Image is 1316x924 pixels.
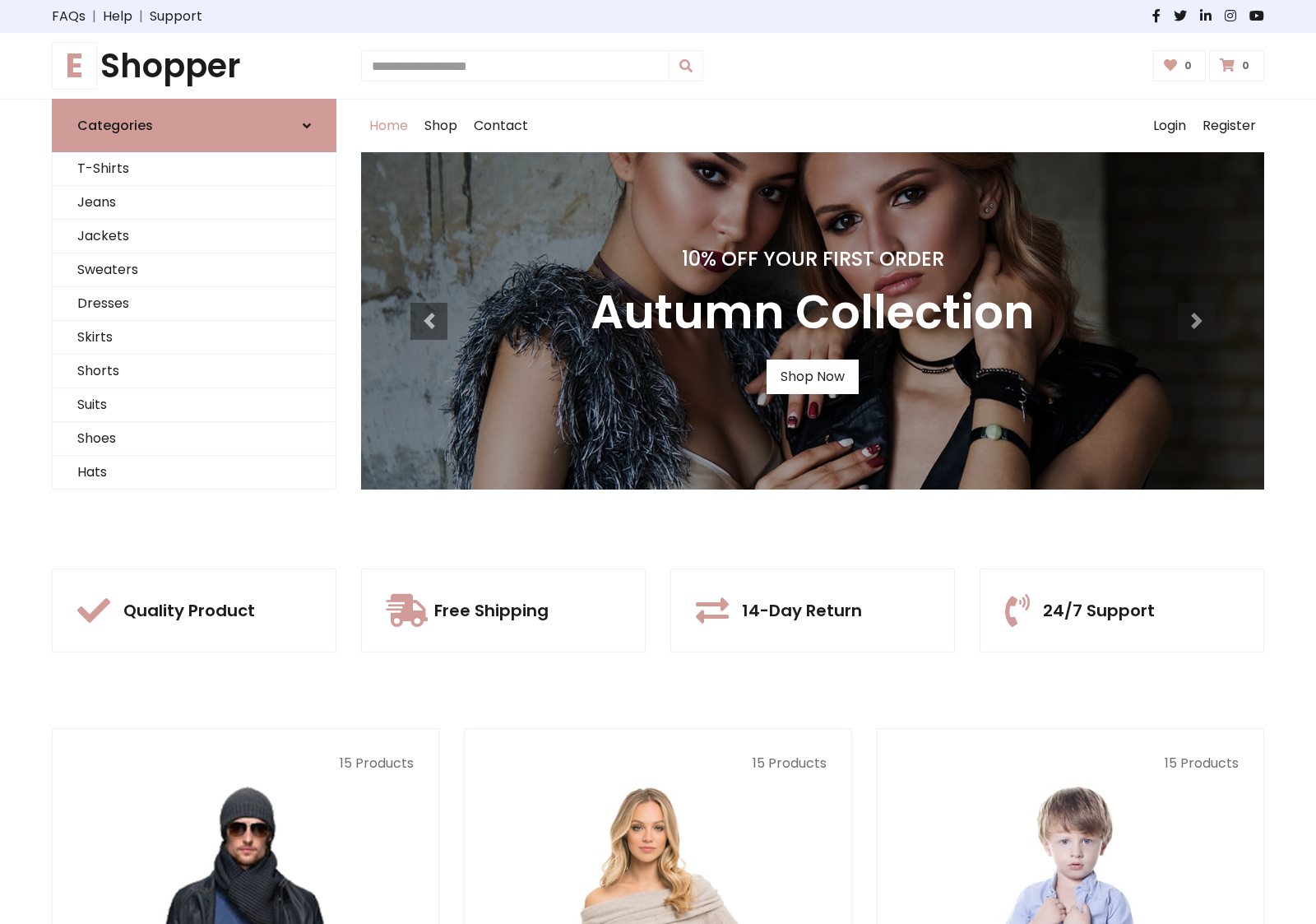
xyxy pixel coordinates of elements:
a: Suits [53,388,336,422]
h6: Categories [77,118,153,133]
a: Help [103,7,132,26]
p: 15 Products [489,754,826,773]
a: EShopper [52,46,336,86]
a: Shorts [53,355,336,388]
h4: 10% Off Your First Order [591,248,1035,272]
a: Categories [52,99,336,152]
a: Dresses [53,287,336,321]
h5: 24/7 Support [1043,601,1155,620]
a: Register [1194,100,1264,152]
a: Hats [53,456,336,490]
a: Skirts [53,321,336,355]
p: 15 Products [77,754,414,773]
a: Contact [466,100,536,152]
a: 0 [1209,50,1264,81]
span: 0 [1238,58,1253,73]
a: 0 [1153,50,1207,81]
a: Jeans [53,186,336,220]
span: | [132,7,150,26]
p: 15 Products [902,754,1239,773]
a: Support [150,7,202,26]
a: Shop Now [767,360,859,394]
a: Shop [416,100,466,152]
span: E [52,42,97,90]
a: Login [1145,100,1194,152]
a: Jackets [53,220,336,253]
span: 0 [1180,58,1196,73]
a: T-Shirts [53,152,336,186]
h5: 14-Day Return [742,601,862,620]
h5: Quality Product [123,601,255,620]
h1: Shopper [52,46,336,86]
span: | [86,7,103,26]
a: FAQs [52,7,86,26]
a: Sweaters [53,253,336,287]
h3: Autumn Collection [591,285,1035,340]
a: Shoes [53,422,336,456]
h5: Free Shipping [434,601,549,620]
a: Home [361,100,416,152]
